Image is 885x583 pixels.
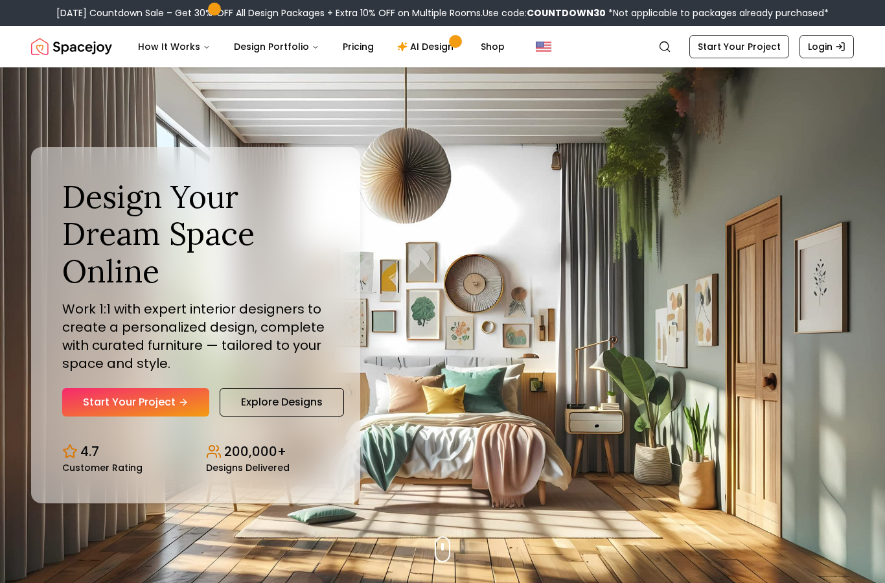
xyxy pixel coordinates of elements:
p: Work 1:1 with expert interior designers to create a personalized design, complete with curated fu... [62,300,329,372]
b: COUNTDOWN30 [527,6,606,19]
span: Use code: [483,6,606,19]
button: How It Works [128,34,221,60]
div: [DATE] Countdown Sale – Get 30% OFF All Design Packages + Extra 10% OFF on Multiple Rooms. [56,6,829,19]
div: Design stats [62,432,329,472]
img: Spacejoy Logo [31,34,112,60]
nav: Main [128,34,515,60]
span: *Not applicable to packages already purchased* [606,6,829,19]
a: Start Your Project [62,388,209,417]
a: Start Your Project [689,35,789,58]
p: 200,000+ [224,442,286,461]
a: Login [799,35,854,58]
a: AI Design [387,34,468,60]
h1: Design Your Dream Space Online [62,178,329,290]
a: Pricing [332,34,384,60]
small: Customer Rating [62,463,143,472]
a: Spacejoy [31,34,112,60]
a: Shop [470,34,515,60]
p: 4.7 [80,442,99,461]
button: Design Portfolio [224,34,330,60]
a: Explore Designs [220,388,344,417]
small: Designs Delivered [206,463,290,472]
img: United States [536,39,551,54]
nav: Global [31,26,854,67]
